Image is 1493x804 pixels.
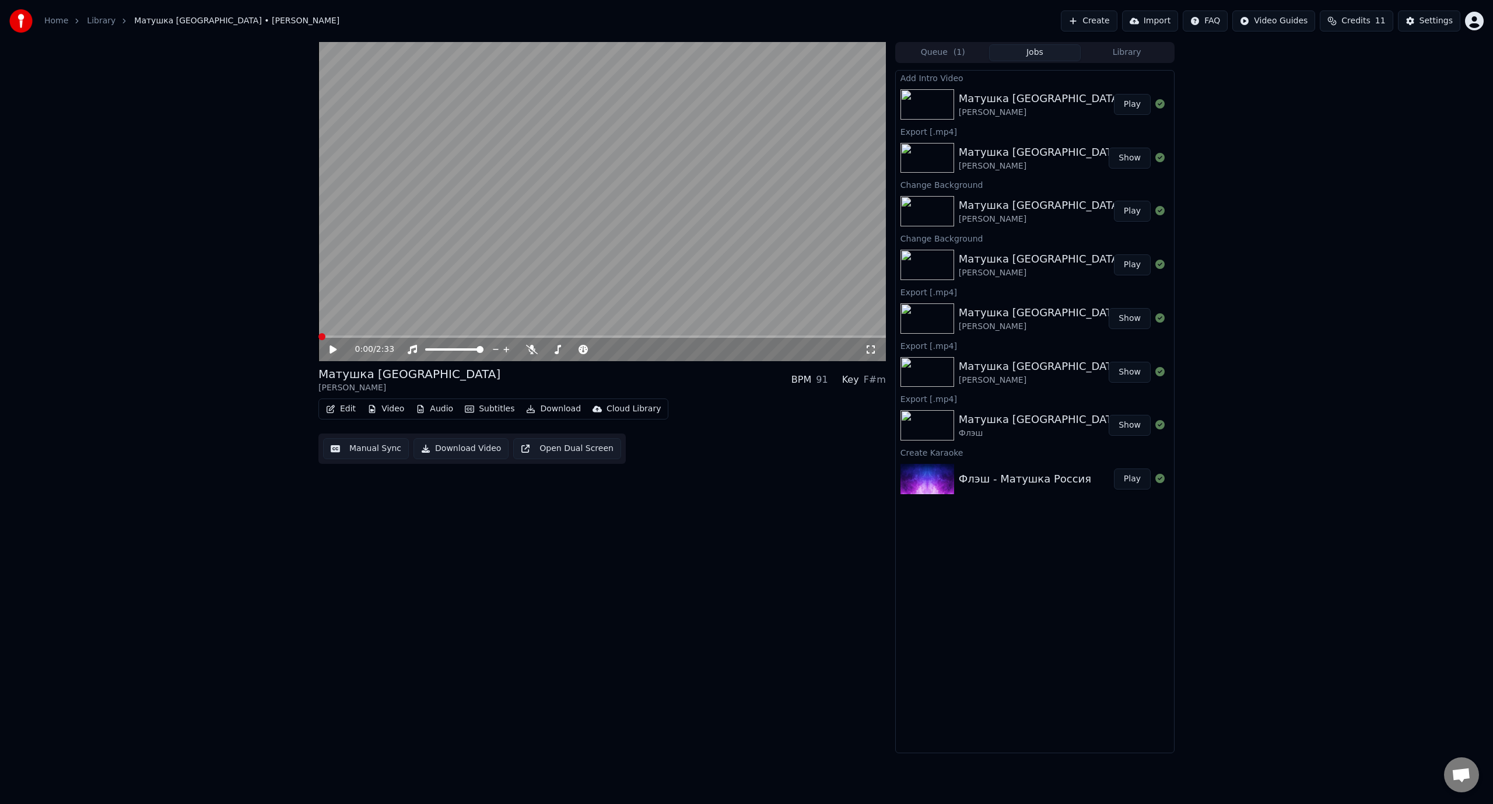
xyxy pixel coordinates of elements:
button: Play [1114,201,1151,222]
div: [PERSON_NAME] [318,382,500,394]
div: Матушка [GEOGRAPHIC_DATA] [959,90,1123,107]
div: Флэш [959,428,1123,439]
div: Create Karaoke [896,445,1174,459]
span: 2:33 [376,344,394,355]
div: Матушка [GEOGRAPHIC_DATA] [318,366,500,382]
div: Матушка [GEOGRAPHIC_DATA] [959,358,1123,375]
div: Change Background [896,177,1174,191]
div: Key [842,373,859,387]
div: [PERSON_NAME] [959,107,1123,118]
button: Play [1114,469,1151,490]
button: Create [1061,11,1117,32]
div: Матушка [GEOGRAPHIC_DATA] [959,411,1123,428]
div: [PERSON_NAME] [959,214,1123,225]
button: Credits11 [1320,11,1393,32]
img: youka [9,9,33,33]
div: F#m [864,373,886,387]
div: 91 [816,373,828,387]
button: Subtitles [460,401,519,417]
span: ( 1 ) [954,47,965,58]
div: BPM [791,373,811,387]
button: Audio [411,401,458,417]
button: Queue [897,44,989,61]
button: Settings [1398,11,1460,32]
button: Play [1114,94,1151,115]
div: Open chat [1444,757,1479,792]
button: Jobs [989,44,1081,61]
div: Export [.mp4] [896,391,1174,406]
div: Матушка [GEOGRAPHIC_DATA] [959,144,1123,160]
button: Show [1109,148,1151,169]
span: Матушка [GEOGRAPHIC_DATA] • [PERSON_NAME] [134,15,339,27]
div: [PERSON_NAME] [959,321,1123,333]
div: Settings [1420,15,1453,27]
button: Show [1109,308,1151,329]
div: Export [.mp4] [896,338,1174,352]
div: / [355,344,383,355]
a: Library [87,15,115,27]
button: Library [1081,44,1173,61]
button: Play [1114,254,1151,275]
button: Download [521,401,586,417]
div: Export [.mp4] [896,285,1174,299]
button: FAQ [1183,11,1228,32]
div: Матушка [GEOGRAPHIC_DATA] [959,305,1123,321]
span: 0:00 [355,344,373,355]
a: Home [44,15,68,27]
div: Флэш - Матушка Россия [959,471,1091,487]
button: Download Video [413,438,509,459]
button: Show [1109,415,1151,436]
div: [PERSON_NAME] [959,375,1123,386]
span: Credits [1341,15,1370,27]
div: [PERSON_NAME] [959,267,1123,279]
span: 11 [1375,15,1386,27]
button: Video [363,401,409,417]
div: [PERSON_NAME] [959,160,1123,172]
div: Export [.mp4] [896,124,1174,138]
button: Open Dual Screen [513,438,621,459]
button: Edit [321,401,360,417]
div: Change Background [896,231,1174,245]
button: Manual Sync [323,438,409,459]
div: Матушка [GEOGRAPHIC_DATA] [959,197,1123,214]
div: Add Intro Video [896,71,1174,85]
div: Cloud Library [607,403,661,415]
nav: breadcrumb [44,15,339,27]
button: Import [1122,11,1178,32]
button: Show [1109,362,1151,383]
button: Video Guides [1232,11,1315,32]
div: Матушка [GEOGRAPHIC_DATA] [959,251,1123,267]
